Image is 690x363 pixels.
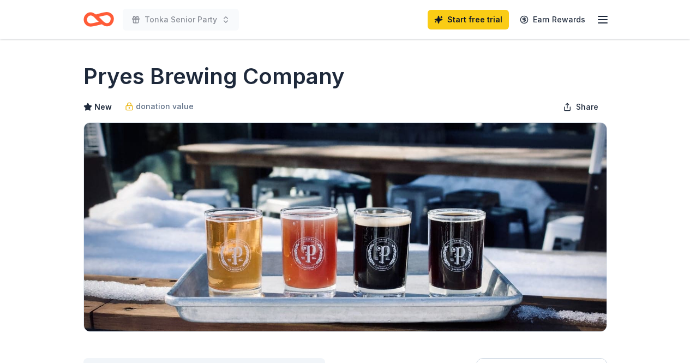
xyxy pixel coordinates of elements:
[513,10,592,29] a: Earn Rewards
[554,96,607,118] button: Share
[145,13,217,26] span: Tonka Senior Party
[136,100,194,113] span: donation value
[84,123,607,331] img: Image for Pryes Brewing Company
[125,100,194,113] a: donation value
[83,7,114,32] a: Home
[428,10,509,29] a: Start free trial
[94,100,112,114] span: New
[576,100,598,114] span: Share
[123,9,239,31] button: Tonka Senior Party
[83,61,345,92] h1: Pryes Brewing Company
